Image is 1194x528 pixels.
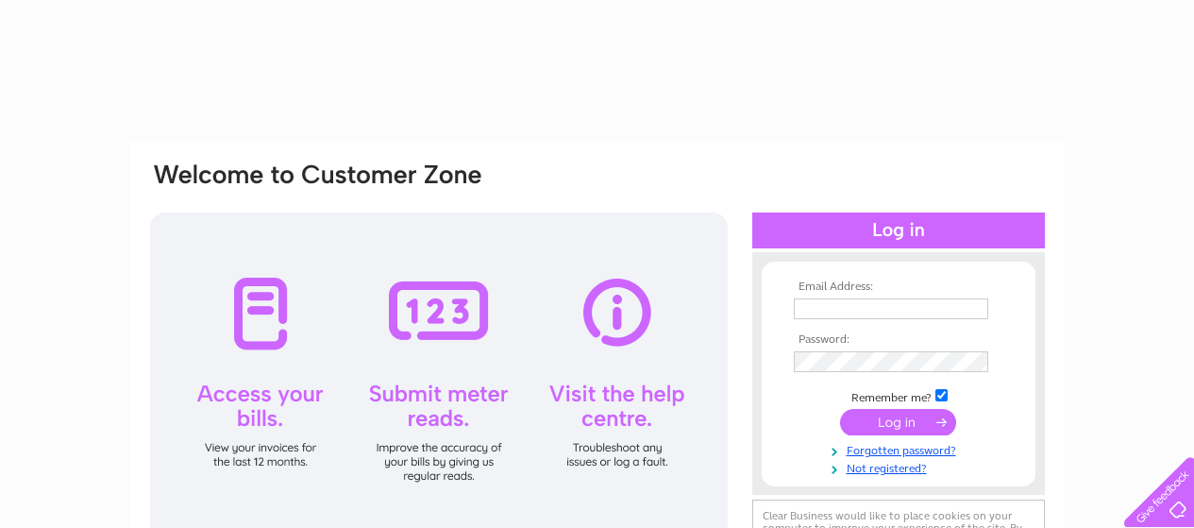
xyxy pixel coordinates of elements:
[789,281,1008,294] th: Email Address:
[789,386,1008,405] td: Remember me?
[794,458,1008,476] a: Not registered?
[794,440,1008,458] a: Forgotten password?
[840,409,956,435] input: Submit
[789,333,1008,347] th: Password:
